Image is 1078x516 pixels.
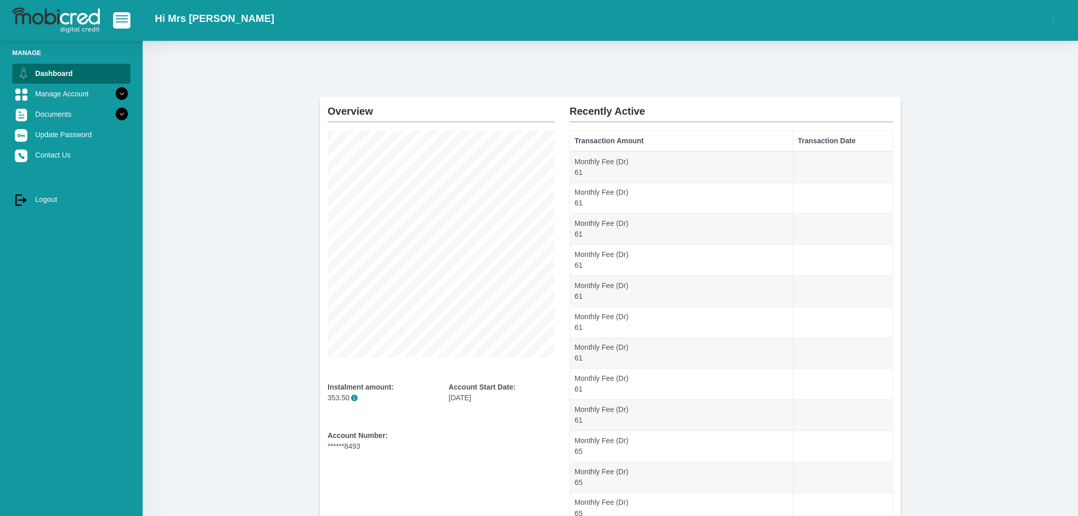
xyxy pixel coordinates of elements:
[12,190,130,209] a: Logout
[12,105,130,124] a: Documents
[570,461,793,493] td: Monthly Fee (Dr) 65
[570,338,793,369] td: Monthly Fee (Dr) 61
[570,306,793,338] td: Monthly Fee (Dr) 61
[12,84,130,104] a: Manage Account
[570,97,893,117] h2: Recently Active
[449,383,516,391] b: Account Start Date:
[155,12,274,24] h2: Hi Mrs [PERSON_NAME]
[570,151,793,183] td: Monthly Fee (Dr) 61
[328,97,554,117] h2: Overview
[328,383,394,391] b: Instalment amount:
[570,245,793,276] td: Monthly Fee (Dr) 61
[351,395,358,401] span: i
[12,8,100,33] img: logo-mobicred.svg
[570,183,793,214] td: Monthly Fee (Dr) 61
[12,64,130,83] a: Dashboard
[570,214,793,245] td: Monthly Fee (Dr) 61
[12,125,130,144] a: Update Password
[12,145,130,165] a: Contact Us
[570,431,793,462] td: Monthly Fee (Dr) 65
[570,275,793,306] td: Monthly Fee (Dr) 61
[793,131,893,151] th: Transaction Date
[570,131,793,151] th: Transaction Amount
[570,400,793,431] td: Monthly Fee (Dr) 61
[12,48,130,58] li: Manage
[328,431,388,440] b: Account Number:
[449,382,555,403] div: [DATE]
[570,369,793,400] td: Monthly Fee (Dr) 61
[328,393,434,403] p: 353.50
